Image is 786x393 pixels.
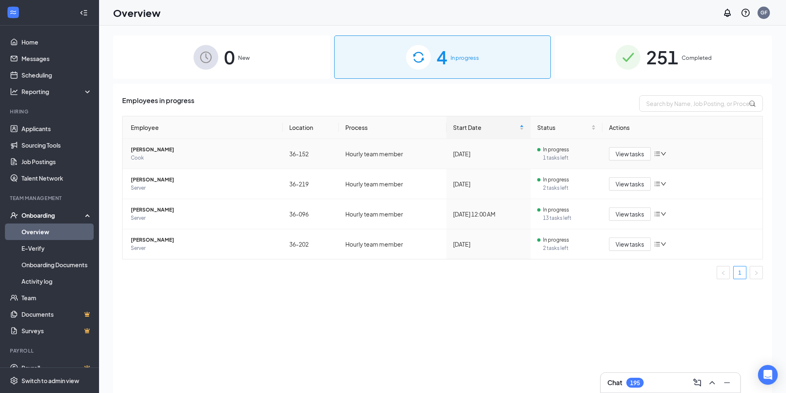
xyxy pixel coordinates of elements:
div: Payroll [10,347,90,354]
svg: WorkstreamLogo [9,8,17,16]
a: DocumentsCrown [21,306,92,322]
span: Server [131,214,276,222]
span: right [754,271,759,275]
svg: Analysis [10,87,18,96]
td: 36-219 [283,169,339,199]
td: Hourly team member [339,139,446,169]
span: New [238,54,250,62]
span: [PERSON_NAME] [131,236,276,244]
div: Reporting [21,87,92,96]
button: View tasks [609,147,651,160]
div: 195 [630,379,640,386]
button: right [750,266,763,279]
a: Home [21,34,92,50]
span: down [661,151,666,157]
div: Hiring [10,108,90,115]
span: In progress [543,206,569,214]
a: Sourcing Tools [21,137,92,153]
span: [PERSON_NAME] [131,206,276,214]
svg: Collapse [80,9,88,17]
span: Server [131,184,276,192]
div: [DATE] [453,149,524,158]
td: Hourly team member [339,199,446,229]
th: Location [283,116,339,139]
span: [PERSON_NAME] [131,176,276,184]
span: Completed [682,54,712,62]
li: Next Page [750,266,763,279]
span: down [661,241,666,247]
svg: Settings [10,377,18,385]
td: Hourly team member [339,229,446,259]
td: 36-202 [283,229,339,259]
div: [DATE] 12:00 AM [453,209,524,219]
span: Server [131,244,276,252]
div: Switch to admin view [21,377,79,385]
span: View tasks [616,240,644,249]
a: Activity log [21,273,92,289]
span: 13 tasks left [543,214,596,222]
li: 1 [733,266,746,279]
h3: Chat [607,378,622,387]
span: 0 [224,43,235,71]
a: Onboarding Documents [21,257,92,273]
a: SurveysCrown [21,322,92,339]
a: PayrollCrown [21,360,92,376]
span: down [661,181,666,187]
span: 251 [646,43,678,71]
button: View tasks [609,207,651,221]
a: Scheduling [21,67,92,83]
span: 2 tasks left [543,244,596,252]
svg: UserCheck [10,211,18,219]
div: Open Intercom Messenger [758,365,778,385]
a: Team [21,289,92,306]
span: down [661,211,666,217]
a: Talent Network [21,170,92,186]
span: Employees in progress [122,95,194,112]
input: Search by Name, Job Posting, or Process [639,95,763,112]
span: Status [537,123,590,132]
span: left [721,271,726,275]
div: [DATE] [453,179,524,188]
span: View tasks [616,209,644,219]
span: bars [654,211,661,217]
button: ChevronUp [706,376,719,389]
th: Employee [123,116,283,139]
div: [DATE] [453,240,524,249]
a: Overview [21,224,92,240]
td: Hourly team member [339,169,446,199]
span: In progress [543,176,569,184]
button: View tasks [609,177,651,191]
th: Actions [602,116,762,139]
span: bars [654,151,661,157]
li: Previous Page [717,266,730,279]
span: [PERSON_NAME] [131,146,276,154]
span: Cook [131,154,276,162]
span: View tasks [616,149,644,158]
div: Onboarding [21,211,85,219]
span: In progress [543,236,569,244]
a: Messages [21,50,92,67]
th: Process [339,116,446,139]
a: E-Verify [21,240,92,257]
svg: Notifications [722,8,732,18]
div: GF [760,9,767,16]
a: Applicants [21,120,92,137]
button: View tasks [609,238,651,251]
svg: QuestionInfo [741,8,751,18]
h1: Overview [113,6,161,20]
span: View tasks [616,179,644,188]
div: Team Management [10,195,90,202]
a: Job Postings [21,153,92,170]
span: bars [654,181,661,187]
svg: ComposeMessage [692,378,702,388]
button: Minimize [720,376,734,389]
svg: ChevronUp [707,378,717,388]
span: bars [654,241,661,247]
span: Start Date [453,123,518,132]
span: 2 tasks left [543,184,596,192]
span: 1 tasks left [543,154,596,162]
svg: Minimize [722,378,732,388]
span: In progress [451,54,479,62]
td: 36-096 [283,199,339,229]
button: ComposeMessage [691,376,704,389]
